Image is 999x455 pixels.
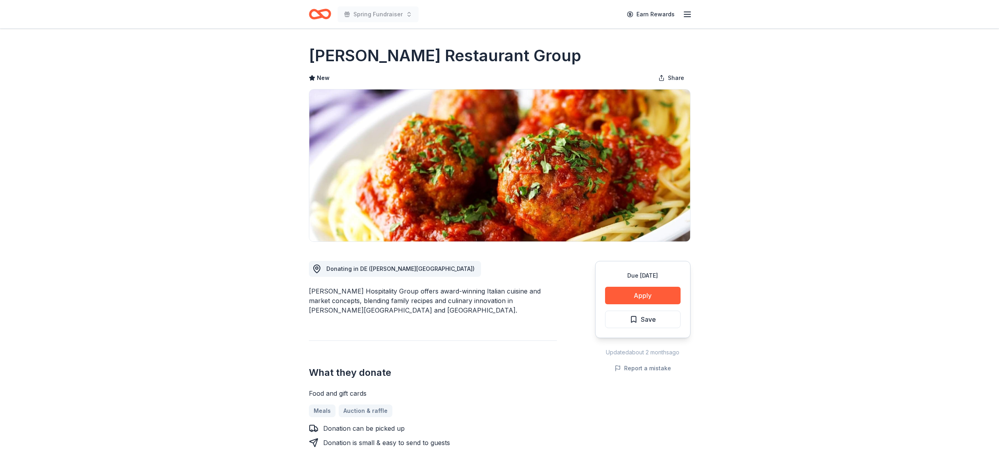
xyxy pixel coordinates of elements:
[309,404,336,417] a: Meals
[615,364,671,373] button: Report a mistake
[668,73,684,83] span: Share
[641,314,656,325] span: Save
[605,287,681,304] button: Apply
[309,89,690,241] img: Image for DiFebo's Restaurant Group
[309,286,557,315] div: [PERSON_NAME] Hospitality Group offers award-winning Italian cuisine and market concepts, blendin...
[339,404,392,417] a: Auction & raffle
[652,70,691,86] button: Share
[309,5,331,23] a: Home
[317,73,330,83] span: New
[323,424,405,433] div: Donation can be picked up
[605,271,681,280] div: Due [DATE]
[605,311,681,328] button: Save
[595,348,691,357] div: Updated about 2 months ago
[338,6,419,22] button: Spring Fundraiser
[323,438,450,447] div: Donation is small & easy to send to guests
[622,7,679,21] a: Earn Rewards
[309,45,581,67] h1: [PERSON_NAME] Restaurant Group
[309,366,557,379] h2: What they donate
[326,265,475,272] span: Donating in DE ([PERSON_NAME][GEOGRAPHIC_DATA])
[353,10,403,19] span: Spring Fundraiser
[309,389,557,398] div: Food and gift cards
